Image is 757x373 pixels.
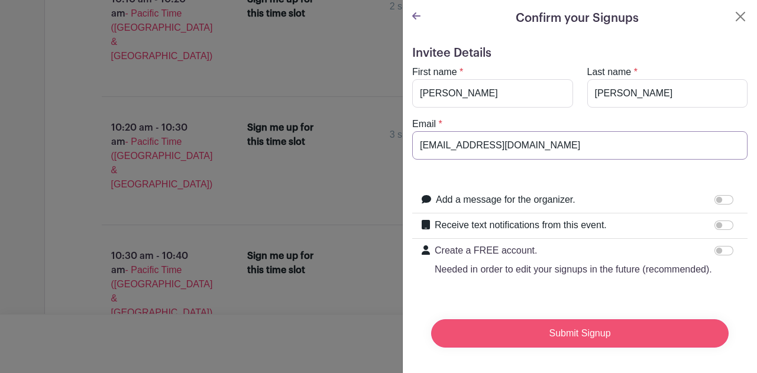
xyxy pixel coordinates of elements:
[412,117,436,131] label: Email
[412,65,457,79] label: First name
[435,262,712,277] p: Needed in order to edit your signups in the future (recommended).
[412,46,748,60] h5: Invitee Details
[431,319,729,348] input: Submit Signup
[435,244,712,258] p: Create a FREE account.
[587,65,632,79] label: Last name
[516,9,639,27] h5: Confirm your Signups
[733,9,748,24] button: Close
[435,218,607,232] label: Receive text notifications from this event.
[436,193,575,207] label: Add a message for the organizer.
